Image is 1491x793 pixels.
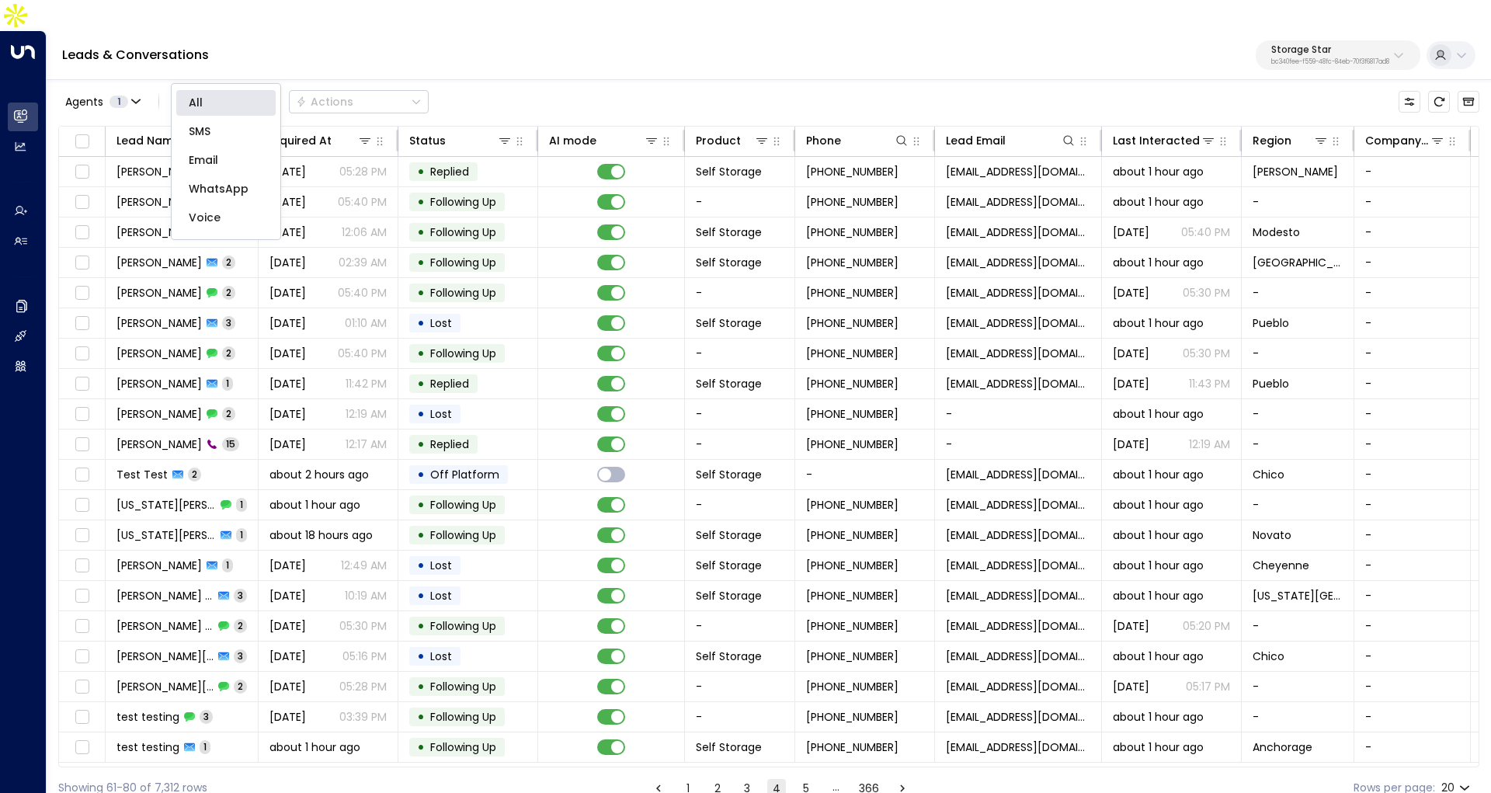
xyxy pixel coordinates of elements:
[189,210,221,226] span: Voice
[189,181,248,197] span: WhatsApp
[189,238,245,255] span: Web Chat
[189,95,203,111] span: All
[189,152,218,169] span: Email
[189,123,210,140] span: SMS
